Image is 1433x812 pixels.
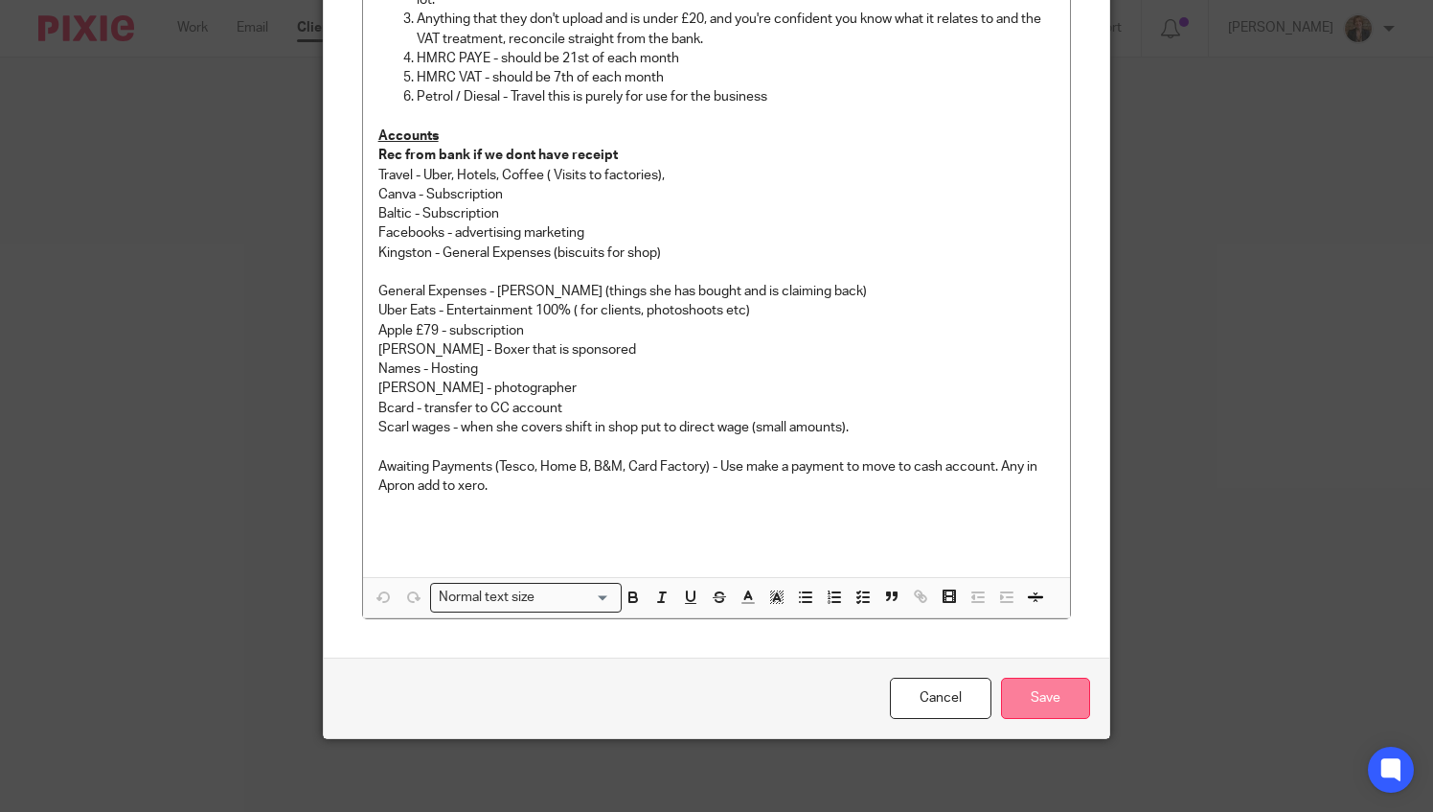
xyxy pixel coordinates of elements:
p: Apple £79 - subscription [378,321,1056,340]
p: Canva - Subscription [378,185,1056,204]
input: Save [1001,678,1090,719]
p: Awaiting Payments (Tesco, Home B, B&M, Card Factory) - Use make a payment to move to cash account... [378,457,1056,497]
p: [PERSON_NAME] - photographer [378,379,1056,398]
p: Travel - Uber, Hotels, Coffee ( Visits to factories), [378,166,1056,185]
p: Scarl wages - when she covers shift in shop put to direct wage (small amounts). [378,418,1056,437]
p: Petrol / Diesal - Travel this is purely for use for the business [417,87,1056,106]
p: Kingston - General Expenses (biscuits for shop) [378,244,1056,263]
div: Search for option [430,583,622,613]
p: General Expenses - [PERSON_NAME] (things she has bought and is claiming back) [378,282,1056,301]
span: Normal text size [435,588,539,608]
p: Anything that they don't upload and is under £20, and you're confident you know what it relates t... [417,10,1056,49]
input: Search for option [541,588,610,608]
p: Bcard - transfer to CC account [378,399,1056,418]
p: [PERSON_NAME] - Boxer that is sponsored [378,340,1056,360]
p: Facebooks - advertising marketing [378,223,1056,243]
p: HMRC PAYE - should be 21st of each month [417,49,1056,68]
a: Cancel [890,678,991,719]
u: Accounts [378,129,439,143]
strong: Rec from bank if we dont have receipt [378,149,618,162]
p: HMRC VAT - should be 7th of each month [417,68,1056,87]
p: Names - Hosting [378,360,1056,379]
p: Baltic - Subscription [378,204,1056,223]
p: Uber Eats - Entertainment 100% ( for clients, photoshoots etc) [378,301,1056,320]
